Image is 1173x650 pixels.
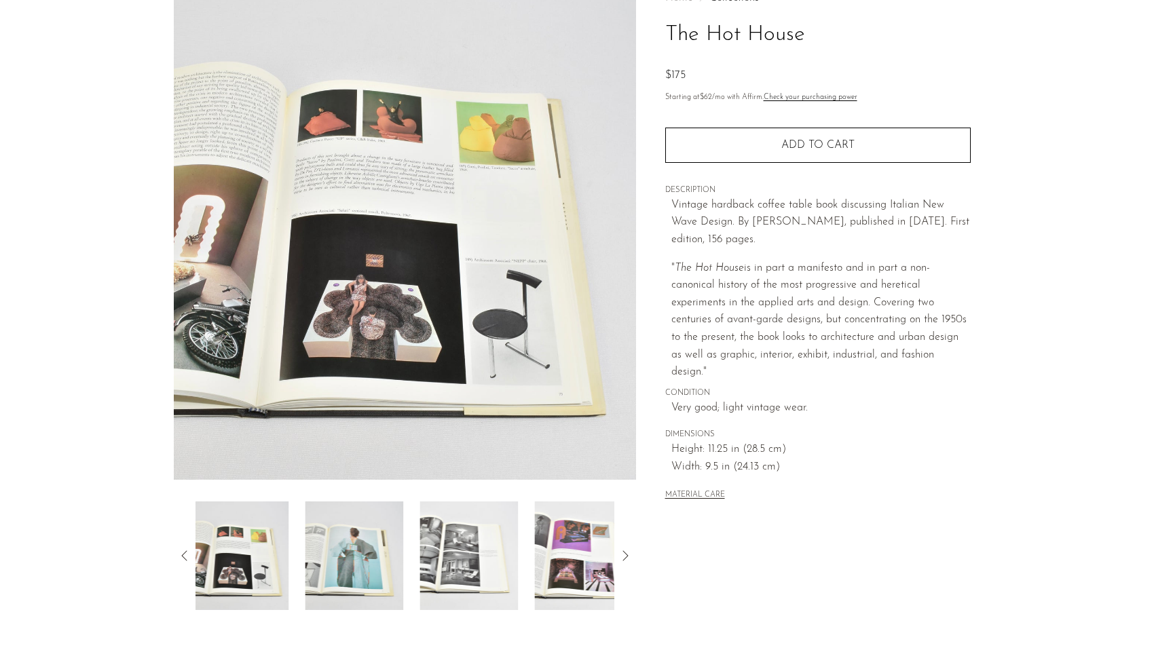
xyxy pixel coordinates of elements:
[665,18,971,52] h1: The Hot House
[665,92,971,104] p: Starting at /mo with Affirm.
[190,501,288,610] img: The Hot House
[671,197,971,249] p: Vintage hardback coffee table book discussing Italian New Wave Design. By [PERSON_NAME], publishe...
[675,263,744,273] em: The Hot House
[665,387,971,400] span: CONDITION
[700,94,712,101] span: $62
[671,260,971,381] p: " is in part a manifesto and in part a non-canonical history of the most progressive and heretica...
[665,185,971,197] span: DESCRIPTION
[671,400,971,417] span: Very good; light vintage wear.
[665,70,686,81] span: $175
[534,501,633,610] img: The Hot House
[305,501,403,610] img: The Hot House
[781,140,855,151] span: Add to cart
[764,94,857,101] a: Check your purchasing power - Learn more about Affirm Financing (opens in modal)
[665,128,971,163] button: Add to cart
[665,491,725,501] button: MATERIAL CARE
[671,459,971,476] span: Width: 9.5 in (24.13 cm)
[671,441,971,459] span: Height: 11.25 in (28.5 cm)
[665,429,971,441] span: DIMENSIONS
[420,501,518,610] img: The Hot House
